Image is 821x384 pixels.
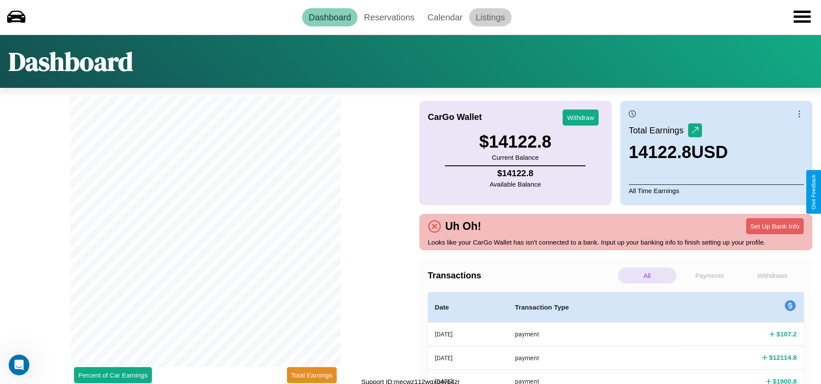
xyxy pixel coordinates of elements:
[746,218,804,234] button: Set Up Bank Info
[515,302,671,313] h4: Transaction Type
[629,123,688,138] p: Total Earnings
[428,271,616,281] h4: Transactions
[287,367,337,383] button: Total Earnings
[9,44,133,79] h1: Dashboard
[811,174,817,210] div: Give Feedback
[563,110,599,126] button: Withdraw
[421,8,469,26] a: Calendar
[435,302,501,313] h4: Date
[428,112,482,122] h4: CarGo Wallet
[428,236,804,248] p: Looks like your CarGo Wallet has isn't connected to a bank. Input up your banking info to finish ...
[508,346,678,369] th: payment
[508,323,678,346] th: payment
[681,268,739,284] p: Payments
[428,323,508,346] th: [DATE]
[479,132,551,152] h3: $ 14122.8
[769,353,797,362] h4: $ 12114.8
[441,220,486,232] h4: Uh Oh!
[629,142,728,162] h3: 14122.8 USD
[743,268,802,284] p: Withdraws
[489,168,541,178] h4: $ 14122.8
[9,355,29,375] iframe: Intercom live chat
[428,346,508,369] th: [DATE]
[302,8,357,26] a: Dashboard
[469,8,512,26] a: Listings
[489,178,541,190] p: Available Balance
[74,367,152,383] button: Percent of Car Earnings
[776,329,797,339] h4: $ 107.2
[629,184,804,197] p: All Time Earnings
[357,8,421,26] a: Reservations
[479,152,551,163] p: Current Balance
[618,268,676,284] p: All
